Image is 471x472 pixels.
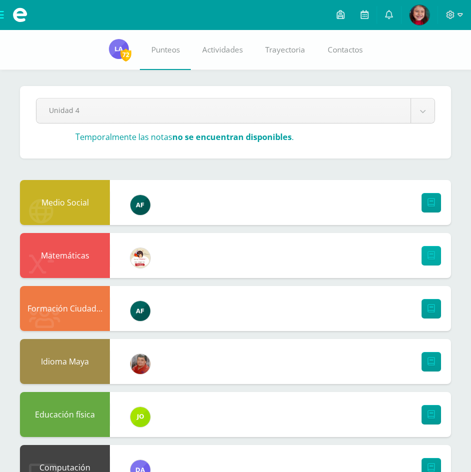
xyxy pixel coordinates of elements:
span: Unidad 4 [49,98,398,122]
span: Trayectoria [265,44,305,55]
h3: Temporalmente las notas . [75,131,294,142]
a: Trayectoria [254,30,316,70]
span: Contactos [328,44,363,55]
img: 76d0098bca6fec32b74f05e1b18fe2ef.png [130,195,150,215]
img: 82cb8650c3364a68df28ab37f084364e.png [130,407,150,427]
img: b72445c9a0edc7b97c5a79956e4ec4a5.png [130,248,150,268]
img: 76d0098bca6fec32b74f05e1b18fe2ef.png [130,301,150,321]
div: Matemáticas [20,233,110,278]
span: 72 [120,48,131,61]
img: df0793572da9df3e813f0ef5cedb25ab.png [109,39,129,59]
img: 083ad7fa40920b576607324bf618279f.png [410,5,430,25]
div: Idioma Maya [20,339,110,384]
strong: no se encuentran disponibles [172,131,292,142]
a: Actividades [191,30,254,70]
a: Contactos [316,30,374,70]
span: Punteos [151,44,180,55]
img: 05ddfdc08264272979358467217619c8.png [130,354,150,374]
a: Unidad 4 [36,98,435,123]
div: Educación física [20,392,110,437]
div: Formación Ciudadana [20,286,110,331]
div: Medio Social [20,180,110,225]
a: Punteos [140,30,191,70]
span: Actividades [202,44,243,55]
